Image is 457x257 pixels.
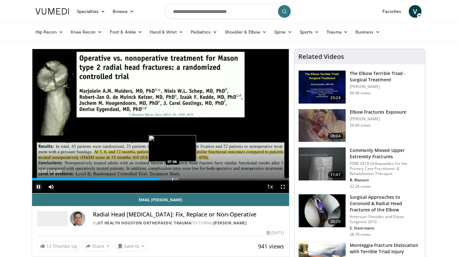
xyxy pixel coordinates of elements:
[350,178,421,183] p: B. Maxson
[350,116,406,122] p: [PERSON_NAME]
[299,71,346,103] img: 162531_0000_1.png.150x105_q85_crop-smart_upscale.jpg
[350,161,421,176] p: FORE 2018 Orthopaedics for the Primary Care Practitioner & Rehabilitation Therapist
[165,4,292,19] input: Search topics, interventions
[328,133,343,139] span: 08:04
[350,226,421,231] p: S. Steinmann
[149,135,196,162] img: image.jpeg
[350,109,406,115] h3: Elbow Fractures Exposure
[187,26,221,38] a: Pediatrics
[45,180,57,193] button: Mute
[328,95,343,101] span: 23:24
[328,218,343,225] span: 20:20
[36,8,69,15] img: VuMedi Logo
[48,169,49,174] span: /
[409,5,421,18] a: V
[350,123,371,128] p: 56.6K views
[213,220,247,226] a: [PERSON_NAME]
[299,109,346,142] img: heCDP4pTuni5z6vX4xMDoxOjBrO-I4W8_11.150x105_q85_crop-smart_upscale.jpg
[98,220,191,226] a: UT Health Houston Orthopaedic Trauma
[67,26,106,38] a: Knee Recon
[298,194,421,237] a: 20:20 Surgical Approaches to Coronoid & Radial Head Fractures of the Elbow American Shoulder and ...
[267,230,284,236] div: [DATE]
[299,194,346,227] img: stein2_1.png.150x105_q85_crop-smart_upscale.jpg
[350,214,421,224] p: American Shoulder and Elbow Surgeons 2010
[298,109,421,142] a: 08:04 Elbow Fractures Exposure [PERSON_NAME] 56.6K views
[264,180,276,193] button: Playback Rate
[83,241,112,251] button: Share
[350,194,421,213] h3: Surgical Approaches to Coronoid & Radial Head Fractures of the Elbow
[270,26,295,38] a: Spine
[109,5,138,18] a: Browse
[258,242,284,250] span: 941 views
[350,184,371,189] p: 33.2K views
[350,232,371,237] p: 28.7K views
[350,91,371,96] p: 96.4K views
[350,242,421,255] h3: Monteggia Fracture Dislocation with Terrible Triad Injury
[32,26,67,38] a: Hip Recon
[221,26,270,38] a: Shoulder & Elbow
[352,26,384,38] a: Business
[93,220,284,226] div: By FEATURING
[73,5,109,18] a: Specialties
[350,70,421,83] h3: The Elbow Terrible Triad - Surgical Treatment
[379,5,405,18] a: Favorites
[350,84,421,89] p: [PERSON_NAME]
[32,193,289,206] a: Email [PERSON_NAME]
[146,26,187,38] a: Hand & Wrist
[37,241,80,251] a: 12 Thumbs Up
[299,147,346,180] img: b2c65235-e098-4cd2-ab0f-914df5e3e270.150x105_q85_crop-smart_upscale.jpg
[32,178,289,180] div: Progress Bar
[106,26,146,38] a: Foot & Ankle
[93,211,284,218] h4: Radial Head [MEDICAL_DATA]: Fix, Replace or Non-Operative
[115,241,147,251] button: Save to
[298,53,344,60] h4: Related Videos
[328,172,343,178] span: 11:47
[38,169,46,174] span: 6:25
[50,169,62,174] span: 13:00
[37,211,68,226] img: UT Health Houston Orthopaedic Trauma
[32,49,289,193] video-js: Video Player
[70,211,85,226] img: Avatar
[32,180,45,193] button: Pause
[350,147,421,160] h3: Commonly Missed Upper Extremity Fractures
[46,243,51,249] span: 12
[323,26,352,38] a: Trauma
[296,26,323,38] a: Sports
[298,70,421,104] a: 23:24 The Elbow Terrible Triad - Surgical Treatment [PERSON_NAME] 96.4K views
[276,180,289,193] button: Fullscreen
[298,147,421,189] a: 11:47 Commonly Missed Upper Extremity Fractures FORE 2018 Orthopaedics for the Primary Care Pract...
